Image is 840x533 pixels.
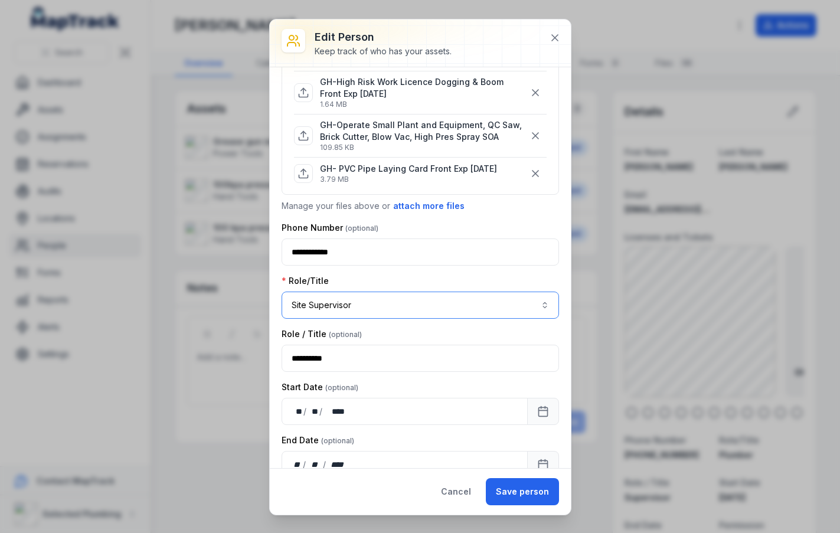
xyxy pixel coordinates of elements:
[327,459,349,470] div: year,
[282,275,329,287] label: Role/Title
[319,406,323,417] div: /
[282,200,559,212] p: Manage your files above or
[393,200,465,212] button: attach more files
[320,76,524,100] p: GH-High Risk Work Licence Dogging & Boom Front Exp [DATE]
[303,406,308,417] div: /
[315,45,452,57] div: Keep track of who has your assets.
[320,175,497,184] p: 3.79 MB
[282,381,358,393] label: Start Date
[292,459,303,470] div: day,
[292,406,303,417] div: day,
[320,119,524,143] p: GH-Operate Small Plant and Equipment, QC Saw, Brick Cutter, Blow Vac, High Pres Spray SOA
[431,478,481,505] button: Cancel
[527,398,559,425] button: Calendar
[282,328,362,340] label: Role / Title
[486,478,559,505] button: Save person
[323,459,327,470] div: /
[315,29,452,45] h3: Edit person
[320,100,524,109] p: 1.64 MB
[303,459,307,470] div: /
[320,143,524,152] p: 109.85 KB
[307,459,323,470] div: month,
[323,406,346,417] div: year,
[308,406,319,417] div: month,
[282,222,378,234] label: Phone Number
[282,434,354,446] label: End Date
[527,451,559,478] button: Calendar
[320,163,497,175] p: GH- PVC Pipe Laying Card Front Exp [DATE]
[282,292,559,319] button: Site Supervisor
